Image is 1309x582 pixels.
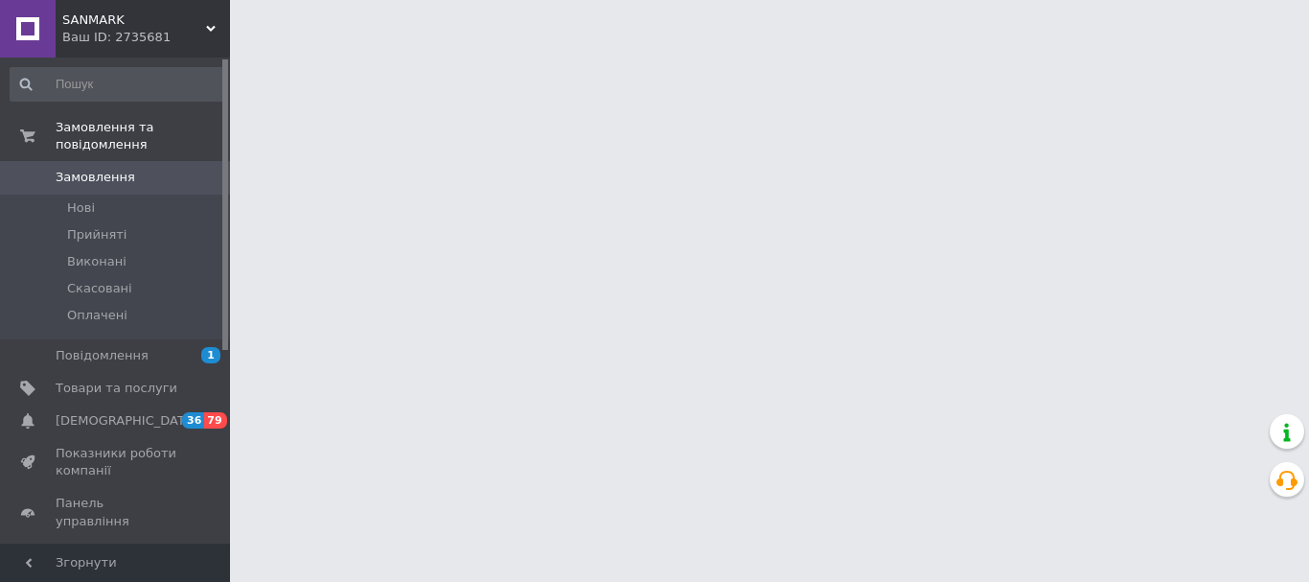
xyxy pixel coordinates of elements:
span: Оплачені [67,307,127,324]
span: 1 [201,347,220,363]
span: Панель управління [56,495,177,529]
span: Товари та послуги [56,380,177,397]
span: Прийняті [67,226,126,244]
span: Замовлення та повідомлення [56,119,230,153]
span: [DEMOGRAPHIC_DATA] [56,412,197,430]
span: Скасовані [67,280,132,297]
span: Замовлення [56,169,135,186]
span: Нові [67,199,95,217]
input: Пошук [10,67,226,102]
span: Виконані [67,253,126,270]
span: 36 [182,412,204,429]
span: SANMARK [62,12,206,29]
span: Показники роботи компанії [56,445,177,479]
span: Повідомлення [56,347,149,364]
span: 79 [204,412,226,429]
div: Ваш ID: 2735681 [62,29,230,46]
